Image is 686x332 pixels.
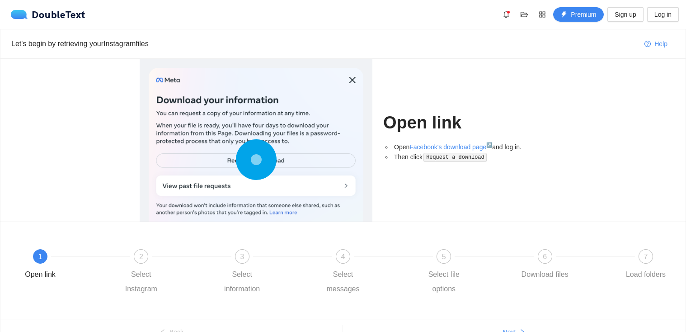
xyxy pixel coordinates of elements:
button: thunderboltPremium [553,7,604,22]
span: 7 [644,253,648,261]
span: 4 [341,253,345,261]
a: logoDoubleText [11,10,85,19]
button: appstore [535,7,550,22]
img: logo [11,10,32,19]
div: 1Open link [14,249,115,282]
span: thunderbolt [561,11,567,19]
a: Facebook's download page↗ [409,143,492,151]
span: 1 [38,253,42,261]
span: Sign up [615,9,636,19]
button: Sign up [607,7,643,22]
div: 6Download files [519,249,620,282]
li: Open and log in. [392,142,546,152]
li: Then click [392,152,546,162]
sup: ↗ [486,142,492,147]
div: Select messages [317,267,369,296]
div: Open link [25,267,56,282]
div: Let's begin by retrieving your Instagram files [11,38,637,49]
h1: Open link [383,112,546,133]
span: appstore [536,11,549,18]
div: 3Select information [216,249,317,296]
div: Select information [216,267,268,296]
div: 7Load folders [620,249,672,282]
div: Download files [522,267,569,282]
span: bell [499,11,513,18]
div: 2Select Instagram [115,249,216,296]
span: question-circle [644,41,651,48]
span: 5 [442,253,446,261]
span: 3 [240,253,244,261]
div: DoubleText [11,10,85,19]
button: Log in [647,7,679,22]
div: 5Select file options [418,249,518,296]
span: Log in [654,9,672,19]
div: Select file options [418,267,470,296]
div: 4Select messages [317,249,418,296]
div: Select Instagram [115,267,167,296]
button: question-circleHelp [637,37,675,51]
div: Load folders [626,267,666,282]
span: Help [654,39,667,49]
span: folder-open [517,11,531,18]
button: bell [499,7,513,22]
span: 2 [139,253,143,261]
span: 6 [543,253,547,261]
button: folder-open [517,7,531,22]
span: Premium [571,9,596,19]
code: Request a download [423,153,487,162]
